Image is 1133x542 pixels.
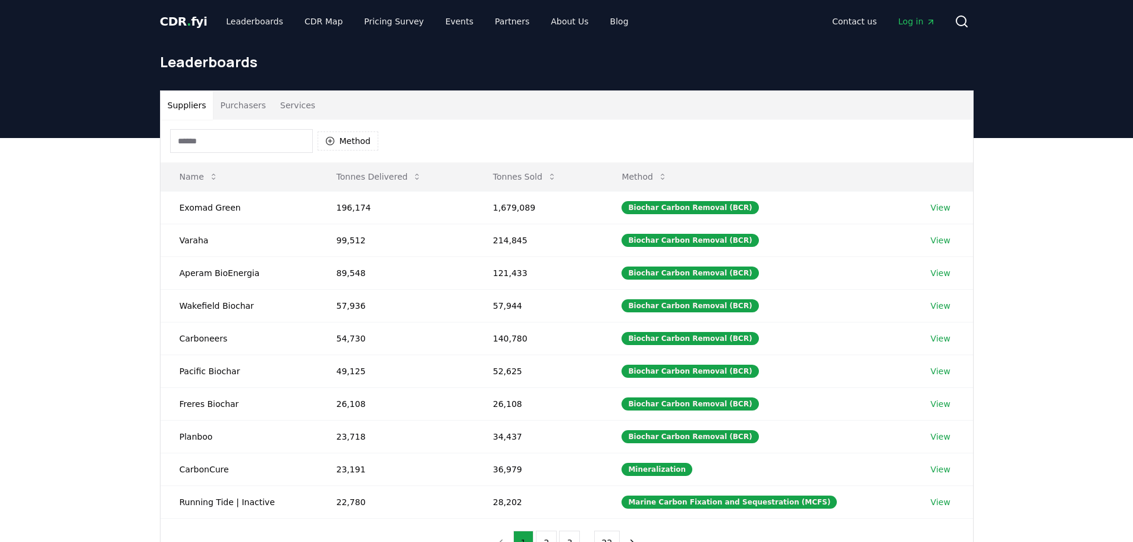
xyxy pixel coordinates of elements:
[622,496,837,509] div: Marine Carbon Fixation and Sequestration (MCFS)
[161,289,318,322] td: Wakefield Biochar
[318,387,474,420] td: 26,108
[931,431,950,443] a: View
[474,453,603,485] td: 36,979
[823,11,944,32] nav: Main
[161,191,318,224] td: Exomad Green
[931,463,950,475] a: View
[612,165,677,189] button: Method
[622,201,758,214] div: Biochar Carbon Removal (BCR)
[622,463,692,476] div: Mineralization
[216,11,293,32] a: Leaderboards
[161,91,214,120] button: Suppliers
[474,485,603,518] td: 28,202
[931,267,950,279] a: View
[931,398,950,410] a: View
[823,11,886,32] a: Contact us
[318,131,379,151] button: Method
[931,234,950,246] a: View
[318,453,474,485] td: 23,191
[187,14,191,29] span: .
[474,322,603,355] td: 140,780
[931,202,950,214] a: View
[622,234,758,247] div: Biochar Carbon Removal (BCR)
[931,365,950,377] a: View
[622,332,758,345] div: Biochar Carbon Removal (BCR)
[622,430,758,443] div: Biochar Carbon Removal (BCR)
[474,420,603,453] td: 34,437
[161,355,318,387] td: Pacific Biochar
[541,11,598,32] a: About Us
[318,256,474,289] td: 89,548
[474,387,603,420] td: 26,108
[273,91,322,120] button: Services
[161,453,318,485] td: CarbonCure
[474,191,603,224] td: 1,679,089
[601,11,638,32] a: Blog
[474,224,603,256] td: 214,845
[898,15,935,27] span: Log in
[474,289,603,322] td: 57,944
[622,267,758,280] div: Biochar Carbon Removal (BCR)
[622,365,758,378] div: Biochar Carbon Removal (BCR)
[318,355,474,387] td: 49,125
[160,14,208,29] span: CDR fyi
[931,333,950,344] a: View
[161,224,318,256] td: Varaha
[160,13,208,30] a: CDR.fyi
[216,11,638,32] nav: Main
[622,299,758,312] div: Biochar Carbon Removal (BCR)
[160,52,974,71] h1: Leaderboards
[161,485,318,518] td: Running Tide | Inactive
[327,165,432,189] button: Tonnes Delivered
[436,11,483,32] a: Events
[161,420,318,453] td: Planboo
[318,289,474,322] td: 57,936
[161,256,318,289] td: Aperam BioEnergia
[931,300,950,312] a: View
[318,485,474,518] td: 22,780
[170,165,228,189] button: Name
[318,420,474,453] td: 23,718
[161,322,318,355] td: Carboneers
[318,322,474,355] td: 54,730
[295,11,352,32] a: CDR Map
[622,397,758,411] div: Biochar Carbon Removal (BCR)
[474,355,603,387] td: 52,625
[474,256,603,289] td: 121,433
[318,191,474,224] td: 196,174
[318,224,474,256] td: 99,512
[484,165,566,189] button: Tonnes Sold
[161,387,318,420] td: Freres Biochar
[931,496,950,508] a: View
[213,91,273,120] button: Purchasers
[889,11,944,32] a: Log in
[485,11,539,32] a: Partners
[354,11,433,32] a: Pricing Survey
